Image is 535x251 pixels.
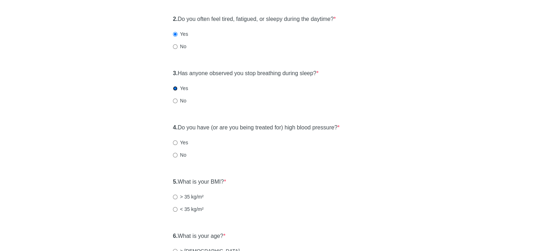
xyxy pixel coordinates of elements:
[173,140,178,145] input: Yes
[173,139,188,146] label: Yes
[173,233,178,239] strong: 6.
[173,153,178,157] input: No
[173,99,178,103] input: No
[173,69,319,78] label: Has anyone observed you stop breathing during sleep?
[173,85,188,92] label: Yes
[173,179,178,185] strong: 5.
[173,124,178,130] strong: 4.
[173,195,178,199] input: > 35 kg/m²
[173,97,186,104] label: No
[173,16,178,22] strong: 2.
[173,151,186,158] label: No
[173,178,226,186] label: What is your BMI?
[173,207,178,212] input: < 35 kg/m²
[173,15,336,23] label: Do you often feel tired, fatigued, or sleepy during the daytime?
[173,193,204,200] label: > 35 kg/m²
[173,43,186,50] label: No
[173,70,178,76] strong: 3.
[173,232,226,240] label: What is your age?
[173,44,178,49] input: No
[173,124,339,132] label: Do you have (or are you being treated for) high blood pressure?
[173,86,178,91] input: Yes
[173,30,188,38] label: Yes
[173,206,204,213] label: < 35 kg/m²
[173,32,178,37] input: Yes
